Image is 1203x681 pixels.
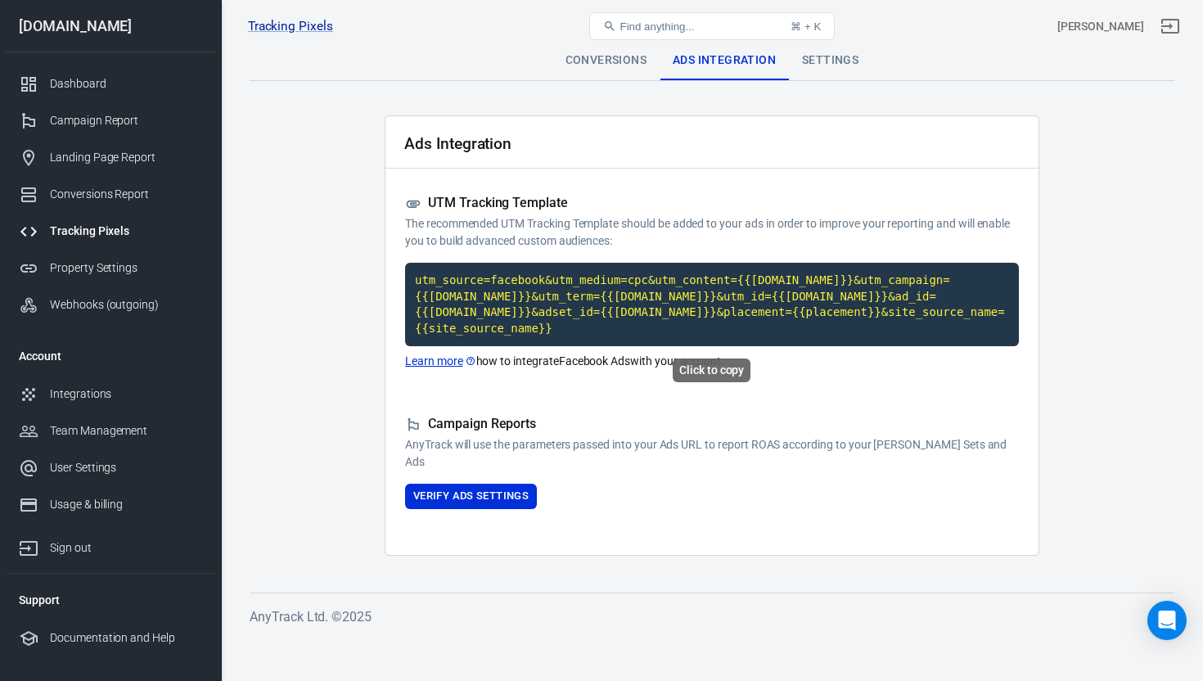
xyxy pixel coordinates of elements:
[1057,18,1144,35] div: Account id: Ghki4vdQ
[6,449,215,486] a: User Settings
[405,484,537,509] button: Verify Ads Settings
[405,353,1019,370] p: how to integrate Facebook Ads with your account.
[50,422,202,440] div: Team Management
[6,250,215,286] a: Property Settings
[405,436,1019,471] p: AnyTrack will use the parameters passed into your Ads URL to report ROAS according to your [PERSO...
[552,41,660,80] div: Conversions
[50,496,202,513] div: Usage & billing
[250,607,1174,627] h6: AnyTrack Ltd. © 2025
[405,195,1019,212] h5: UTM Tracking Template
[50,259,202,277] div: Property Settings
[50,112,202,129] div: Campaign Report
[1151,7,1190,46] a: Sign out
[248,18,333,35] a: Tracking Pixels
[50,459,202,476] div: User Settings
[789,41,872,80] div: Settings
[6,19,215,34] div: [DOMAIN_NAME]
[50,629,202,647] div: Documentation and Help
[6,376,215,413] a: Integrations
[6,65,215,102] a: Dashboard
[6,413,215,449] a: Team Management
[660,41,789,80] div: Ads Integration
[405,263,1019,346] code: Click to copy
[404,135,511,152] h2: Ads Integration
[6,139,215,176] a: Landing Page Report
[6,102,215,139] a: Campaign Report
[791,20,821,33] div: ⌘ + K
[50,75,202,92] div: Dashboard
[50,296,202,313] div: Webhooks (outgoing)
[6,523,215,566] a: Sign out
[6,486,215,523] a: Usage & billing
[405,215,1019,250] p: The recommended UTM Tracking Template should be added to your ads in order to improve your report...
[6,286,215,323] a: Webhooks (outgoing)
[50,149,202,166] div: Landing Page Report
[589,12,835,40] button: Find anything...⌘ + K
[50,186,202,203] div: Conversions Report
[6,336,215,376] li: Account
[6,580,215,620] li: Support
[6,213,215,250] a: Tracking Pixels
[6,176,215,213] a: Conversions Report
[405,416,1019,433] h5: Campaign Reports
[1147,601,1187,640] div: Open Intercom Messenger
[50,539,202,557] div: Sign out
[50,386,202,403] div: Integrations
[405,353,476,370] a: Learn more
[620,20,694,33] span: Find anything...
[673,359,750,382] div: Click to copy
[50,223,202,240] div: Tracking Pixels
